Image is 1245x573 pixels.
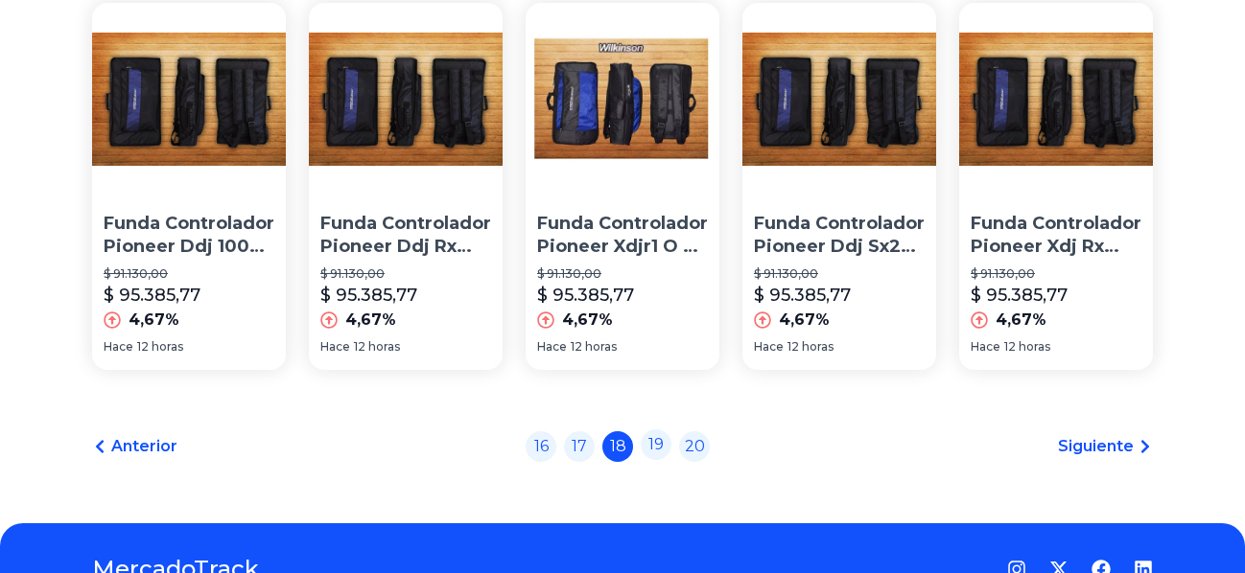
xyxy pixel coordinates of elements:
[1058,435,1153,458] a: Siguiente
[787,339,834,355] span: 12 horas
[104,212,274,260] p: Funda Controlador Pioneer Ddj 1000 +bolsillo Notebook + Moch
[104,339,133,355] span: Hace
[345,309,396,332] p: 4,67%
[562,309,613,332] p: 4,67%
[526,3,719,371] a: Funda Controlador Pioneer Xdjr1 O T1 Mochila + Notebook ProFunda Controlador Pioneer Xdjr1 O T1 M...
[137,339,183,355] span: 12 horas
[641,429,671,460] a: 19
[354,339,400,355] span: 12 horas
[320,339,350,355] span: Hace
[309,3,503,196] img: Funda Controlador Pioneer Ddj Rx Mochila + Notebook M
[104,282,200,309] p: $ 95.385,77
[320,282,417,309] p: $ 95.385,77
[959,3,1153,371] a: Funda Controlador Pioneer Xdj Rx Mochila + Notebook MFunda Controlador Pioneer Xdj Rx Mochila + N...
[754,339,784,355] span: Hace
[309,3,503,371] a: Funda Controlador Pioneer Ddj Rx Mochila + Notebook MFunda Controlador Pioneer Ddj Rx Mochila + N...
[537,339,567,355] span: Hace
[571,339,617,355] span: 12 horas
[537,266,708,282] p: $ 91.130,00
[996,309,1046,332] p: 4,67%
[971,282,1068,309] p: $ 95.385,77
[129,309,179,332] p: 4,67%
[742,3,936,196] img: Funda Controlador Pioneer Ddj Sx2 Mochila + Notebook M
[742,3,936,371] a: Funda Controlador Pioneer Ddj Sx2 Mochila + Notebook MFunda Controlador Pioneer Ddj Sx2 Mochila +...
[526,431,556,462] a: 16
[526,3,719,196] img: Funda Controlador Pioneer Xdjr1 O T1 Mochila + Notebook Pro
[320,266,491,282] p: $ 91.130,00
[564,431,595,462] a: 17
[679,431,710,462] a: 20
[754,266,925,282] p: $ 91.130,00
[1058,435,1134,458] span: Siguiente
[1004,339,1050,355] span: 12 horas
[779,309,830,332] p: 4,67%
[92,435,177,458] a: Anterior
[111,435,177,458] span: Anterior
[320,212,491,260] p: Funda Controlador Pioneer Ddj Rx Mochila + Notebook M
[959,3,1153,196] img: Funda Controlador Pioneer Xdj Rx Mochila + Notebook M
[537,282,634,309] p: $ 95.385,77
[754,212,925,260] p: Funda Controlador Pioneer Ddj Sx2 Mochila + Notebook M
[92,3,286,196] img: Funda Controlador Pioneer Ddj 1000 +bolsillo Notebook + Moch
[971,266,1141,282] p: $ 91.130,00
[104,266,274,282] p: $ 91.130,00
[971,212,1141,260] p: Funda Controlador Pioneer Xdj Rx Mochila + Notebook M
[92,3,286,371] a: Funda Controlador Pioneer Ddj 1000 +bolsillo Notebook + MochFunda Controlador Pioneer Ddj 1000 +b...
[754,282,851,309] p: $ 95.385,77
[537,212,708,260] p: Funda Controlador Pioneer Xdjr1 O T1 Mochila + Notebook Pro
[971,339,1000,355] span: Hace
